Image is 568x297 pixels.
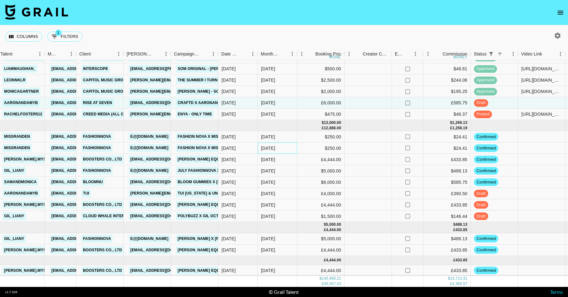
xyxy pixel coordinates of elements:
a: [EMAIL_ADDRESS][DOMAIN_NAME] [50,266,121,274]
div: $244.06 [423,75,471,86]
a: Polybuzz X Gil October [176,212,231,220]
div: Creator Commmission Override [344,48,392,60]
span: confirmed [474,247,498,253]
a: missranden [3,133,32,141]
span: draft [474,202,488,208]
a: Fashion Nova X Missranden [176,133,239,141]
a: [PERSON_NAME] Eqqualberry Campaign video [176,246,277,254]
button: Sort [495,49,504,58]
a: leonnklr [3,76,27,84]
div: money [329,55,343,59]
a: [PERSON_NAME] Eqqualberry Campaign video [176,266,277,274]
div: 11/03/2025 [222,145,236,151]
div: $ [453,222,456,227]
a: [PERSON_NAME].mysz [3,201,50,209]
a: Boosters Co., Ltd [81,246,124,254]
div: $2,000.00 [297,86,345,97]
div: Sep '25 [261,111,275,117]
a: Capitol Music Group [81,88,130,96]
a: Enya - Only Time [176,110,214,118]
span: confirmed [474,168,498,174]
div: https://www.instagram.com/reel/DO6jhDfDV42/?igsh=OWk1a2lieDVhd2Q2 [521,111,562,117]
div: 13,000.00 [324,120,341,125]
span: approved [474,77,497,83]
a: Fashion Nova X Missranden [176,144,239,152]
div: $585.75 [423,177,471,188]
div: Manager [44,48,76,60]
a: Fashionnova [81,167,113,175]
a: [EMAIL_ADDRESS][DOMAIN_NAME] [129,155,199,163]
button: Sort [200,49,209,58]
a: aaronandamyb [3,189,39,197]
div: 12/09/2025 [222,213,236,219]
div: 16/09/2025 [222,77,236,83]
a: TUI [81,189,91,197]
a: [EMAIL_ADDRESS][DOMAIN_NAME] [50,99,121,107]
div: 12,888.00 [324,125,341,131]
div: $ [322,120,324,125]
div: v 1.7.104 [5,290,17,294]
div: 488.13 [455,222,467,227]
div: Talent [0,48,12,60]
div: £ [324,227,326,233]
button: Menu [161,49,171,59]
div: 11/03/2025 [222,134,236,140]
a: [EMAIL_ADDRESS][DOMAIN_NAME] [50,201,121,209]
div: $5,000.00 [297,165,345,177]
img: Grail Talent [5,4,68,20]
button: Sort [354,49,363,58]
div: £585.75 [423,97,471,109]
a: [EMAIL_ADDRESS][DOMAIN_NAME] [50,155,121,163]
a: The Summer I Turn Pretty - [PERSON_NAME] + Who's your Boyfriend [176,76,325,84]
a: [PERSON_NAME][EMAIL_ADDRESS][DOMAIN_NAME] [129,76,232,84]
button: Sort [434,49,443,58]
button: Sort [152,49,161,58]
a: [EMAIL_ADDRESS][DOMAIN_NAME] [50,76,121,84]
a: Tui [US_STATE] & Universal Orlando x Aaronandamyb [176,189,295,197]
div: $250.00 [297,131,345,143]
div: 1,269.13 [452,120,467,125]
a: [EMAIL_ADDRESS][DOMAIN_NAME] [50,88,121,96]
div: £ [450,125,452,131]
div: Client [79,48,91,60]
a: Terms [550,289,563,295]
a: [PERSON_NAME][EMAIL_ADDRESS][DOMAIN_NAME] [129,88,232,96]
span: confirmed [474,179,498,185]
div: £4,444.00 [297,154,345,165]
div: Dec '25 [261,267,275,274]
button: Sort [279,49,287,58]
div: Nov '25 [261,247,275,253]
a: [EMAIL_ADDRESS][DOMAIN_NAME] [50,65,121,73]
div: Expenses: Remove Commission? [395,48,404,60]
span: confirmed [474,145,498,151]
div: Campaign (Type) [171,48,218,60]
div: Booking Price [315,48,343,60]
a: Boosters Co., Ltd [81,266,124,274]
a: e@[DOMAIN_NAME] [129,144,170,152]
button: Menu [248,49,257,59]
span: approved [474,66,497,72]
div: 12/09/2025 [222,202,236,208]
span: 1 [55,30,62,36]
a: July FashionNova X [PERSON_NAME] [176,167,255,175]
div: £433.85 [423,154,471,165]
div: 12/09/2025 [222,156,236,163]
a: [PERSON_NAME] Eqqualberry Campaign video [176,155,277,163]
button: Menu [114,49,123,59]
a: Interscope [81,65,110,73]
a: monicagartner [3,88,40,96]
a: Cloud Whale Interactive Technology LLC [81,212,177,220]
a: Boosters Co., Ltd [81,201,124,209]
div: Sep '25 [261,77,275,83]
div: $2,500.00 [297,75,345,86]
span: approved [474,89,497,95]
a: [EMAIL_ADDRESS][DOMAIN_NAME] [50,133,121,141]
div: Oct '25 [261,179,275,185]
div: £6,000.00 [297,97,345,109]
a: [PERSON_NAME].mysz [3,266,50,274]
div: Oct '25 [261,202,275,208]
button: Menu [67,49,76,59]
a: [EMAIL_ADDRESS][DOMAIN_NAME] [50,212,121,220]
button: Sort [58,49,67,58]
button: Sort [239,49,248,58]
